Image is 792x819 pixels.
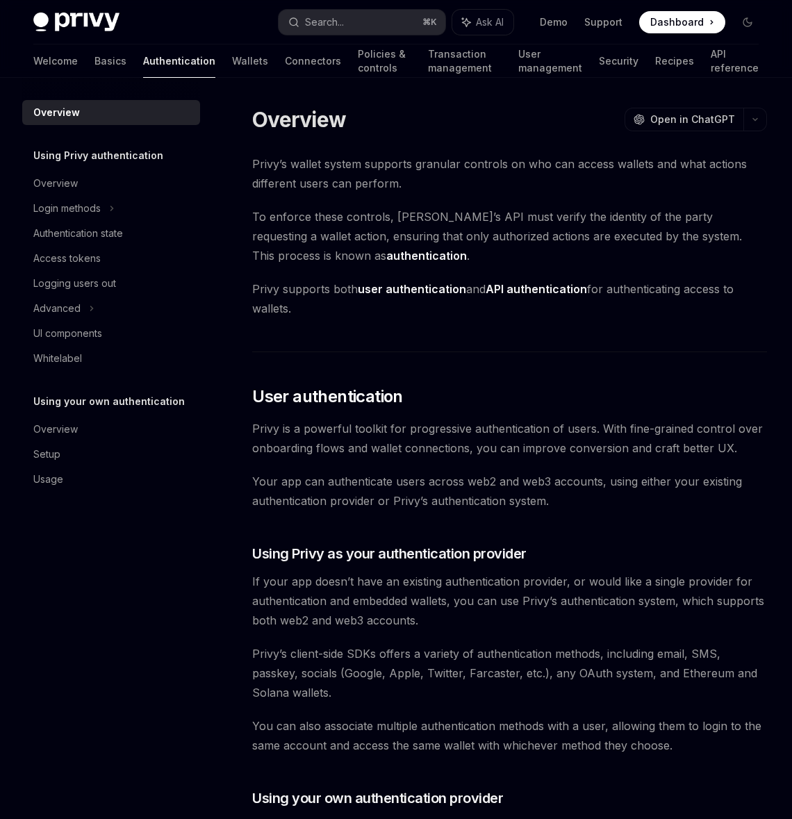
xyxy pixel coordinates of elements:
[252,472,767,511] span: Your app can authenticate users across web2 and web3 accounts, using either your existing authent...
[33,421,78,438] div: Overview
[94,44,126,78] a: Basics
[452,10,513,35] button: Ask AI
[143,44,215,78] a: Authentication
[22,442,200,467] a: Setup
[386,249,467,263] strong: authentication
[22,321,200,346] a: UI components
[252,154,767,193] span: Privy’s wallet system supports granular controls on who can access wallets and what actions diffe...
[22,171,200,196] a: Overview
[232,44,268,78] a: Wallets
[22,271,200,296] a: Logging users out
[33,393,185,410] h5: Using your own authentication
[518,44,582,78] a: User management
[358,44,411,78] a: Policies & controls
[33,300,81,317] div: Advanced
[252,386,403,408] span: User authentication
[33,44,78,78] a: Welcome
[584,15,622,29] a: Support
[33,225,123,242] div: Authentication state
[252,279,767,318] span: Privy supports both and for authenticating access to wallets.
[736,11,759,33] button: Toggle dark mode
[33,104,80,121] div: Overview
[358,282,466,296] strong: user authentication
[252,207,767,265] span: To enforce these controls, [PERSON_NAME]’s API must verify the identity of the party requesting a...
[33,325,102,342] div: UI components
[33,175,78,192] div: Overview
[33,147,163,164] h5: Using Privy authentication
[22,246,200,271] a: Access tokens
[252,716,767,755] span: You can also associate multiple authentication methods with a user, allowing them to login to the...
[650,113,735,126] span: Open in ChatGPT
[22,100,200,125] a: Overview
[252,572,767,630] span: If your app doesn’t have an existing authentication provider, or would like a single provider for...
[252,788,503,808] span: Using your own authentication provider
[711,44,759,78] a: API reference
[422,17,437,28] span: ⌘ K
[650,15,704,29] span: Dashboard
[22,221,200,246] a: Authentication state
[22,467,200,492] a: Usage
[252,107,346,132] h1: Overview
[22,346,200,371] a: Whitelabel
[599,44,638,78] a: Security
[639,11,725,33] a: Dashboard
[252,544,527,563] span: Using Privy as your authentication provider
[476,15,504,29] span: Ask AI
[33,275,116,292] div: Logging users out
[33,200,101,217] div: Login methods
[22,417,200,442] a: Overview
[33,13,119,32] img: dark logo
[252,644,767,702] span: Privy’s client-side SDKs offers a variety of authentication methods, including email, SMS, passke...
[428,44,502,78] a: Transaction management
[305,14,344,31] div: Search...
[252,419,767,458] span: Privy is a powerful toolkit for progressive authentication of users. With fine-grained control ov...
[33,350,82,367] div: Whitelabel
[33,471,63,488] div: Usage
[33,446,60,463] div: Setup
[625,108,743,131] button: Open in ChatGPT
[279,10,445,35] button: Search...⌘K
[285,44,341,78] a: Connectors
[33,250,101,267] div: Access tokens
[540,15,568,29] a: Demo
[486,282,587,296] strong: API authentication
[655,44,694,78] a: Recipes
